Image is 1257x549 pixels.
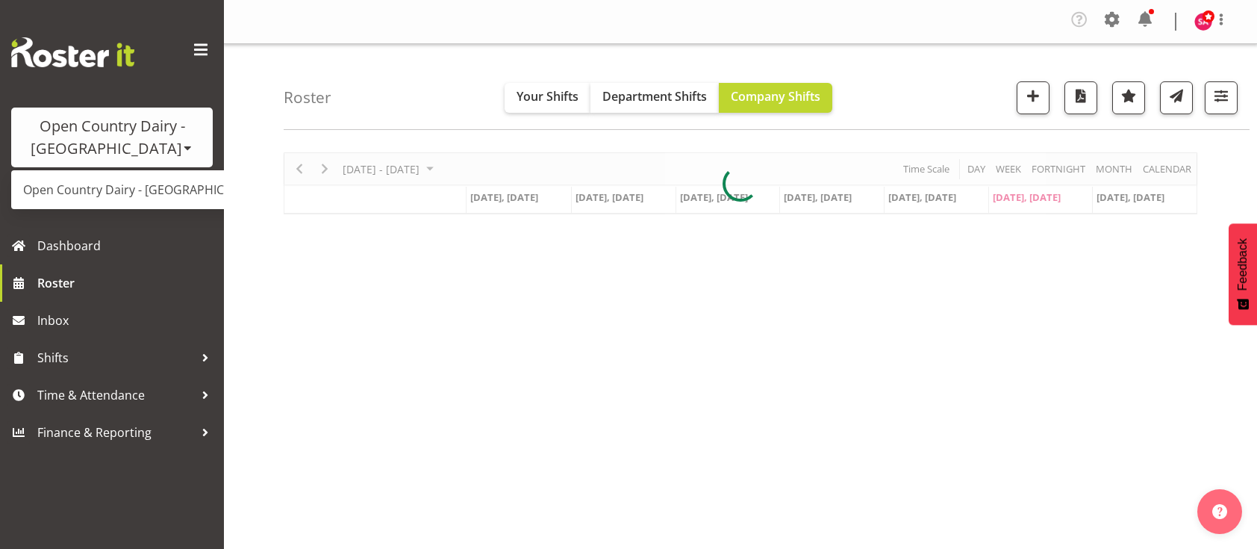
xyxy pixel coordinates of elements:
[37,309,216,332] span: Inbox
[1194,13,1212,31] img: stacey-allen7479.jpg
[37,272,216,294] span: Roster
[11,37,134,67] img: Rosterit website logo
[1236,238,1250,291] span: Feedback
[1212,504,1227,519] img: help-xxl-2.png
[11,176,299,203] a: Open Country Dairy - [GEOGRAPHIC_DATA]
[590,83,719,113] button: Department Shifts
[602,88,707,105] span: Department Shifts
[1160,81,1193,114] button: Send a list of all shifts for the selected filtered period to all rostered employees.
[37,421,194,444] span: Finance & Reporting
[1205,81,1238,114] button: Filter Shifts
[284,89,331,106] h4: Roster
[26,115,198,160] div: Open Country Dairy - [GEOGRAPHIC_DATA]
[517,88,578,105] span: Your Shifts
[37,235,216,257] span: Dashboard
[1112,81,1145,114] button: Highlight an important date within the roster.
[1229,223,1257,325] button: Feedback - Show survey
[505,83,590,113] button: Your Shifts
[37,347,194,369] span: Shifts
[1064,81,1097,114] button: Download a PDF of the roster according to the set date range.
[1017,81,1049,114] button: Add a new shift
[719,83,832,113] button: Company Shifts
[731,88,820,105] span: Company Shifts
[37,384,194,406] span: Time & Attendance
